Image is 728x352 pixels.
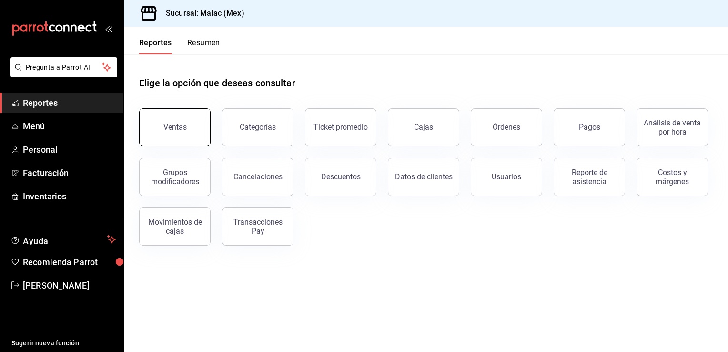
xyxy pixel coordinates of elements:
[7,69,117,79] a: Pregunta a Parrot AI
[23,256,116,269] span: Recomienda Parrot
[233,172,283,181] div: Cancelaciones
[388,108,459,146] a: Cajas
[554,158,625,196] button: Reporte de asistencia
[23,96,116,109] span: Reportes
[643,118,702,136] div: Análisis de venta por hora
[139,207,211,246] button: Movimientos de cajas
[158,8,244,19] h3: Sucursal: Malac (Mex)
[139,38,172,54] button: Reportes
[643,168,702,186] div: Costos y márgenes
[471,108,542,146] button: Órdenes
[492,172,521,181] div: Usuarios
[579,123,600,132] div: Pagos
[139,108,211,146] button: Ventas
[471,158,542,196] button: Usuarios
[145,217,204,236] div: Movimientos de cajas
[23,190,116,203] span: Inventarios
[414,122,434,133] div: Cajas
[305,108,376,146] button: Ticket promedio
[139,76,295,90] h1: Elige la opción que deseas consultar
[26,62,102,72] span: Pregunta a Parrot AI
[187,38,220,54] button: Resumen
[23,120,116,133] span: Menú
[145,168,204,186] div: Grupos modificadores
[637,158,708,196] button: Costos y márgenes
[395,172,453,181] div: Datos de clientes
[23,166,116,179] span: Facturación
[163,123,187,132] div: Ventas
[240,123,276,132] div: Categorías
[493,123,520,132] div: Órdenes
[10,57,117,77] button: Pregunta a Parrot AI
[305,158,376,196] button: Descuentos
[222,207,293,246] button: Transacciones Pay
[313,123,368,132] div: Ticket promedio
[222,108,293,146] button: Categorías
[23,143,116,156] span: Personal
[637,108,708,146] button: Análisis de venta por hora
[560,168,619,186] div: Reporte de asistencia
[139,38,220,54] div: navigation tabs
[222,158,293,196] button: Cancelaciones
[228,217,287,236] div: Transacciones Pay
[11,338,116,348] span: Sugerir nueva función
[321,172,361,181] div: Descuentos
[23,279,116,292] span: [PERSON_NAME]
[139,158,211,196] button: Grupos modificadores
[105,25,112,32] button: open_drawer_menu
[388,158,459,196] button: Datos de clientes
[554,108,625,146] button: Pagos
[23,234,103,245] span: Ayuda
